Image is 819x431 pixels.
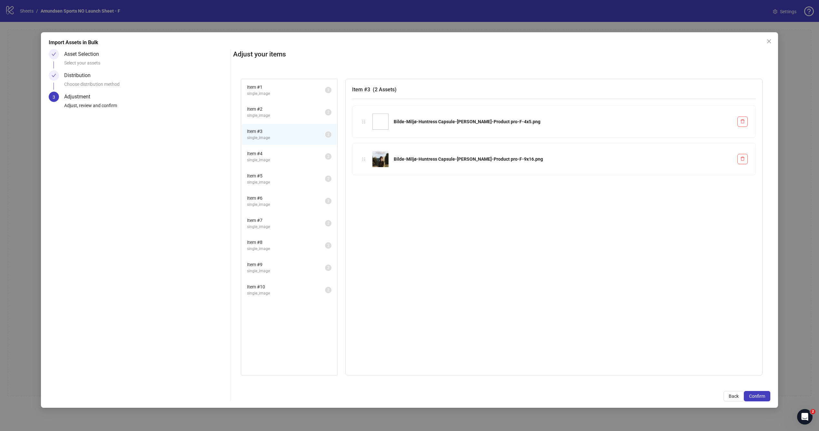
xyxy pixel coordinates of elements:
[52,52,56,56] span: check
[52,73,56,78] span: check
[247,283,325,290] span: Item # 10
[764,36,774,46] button: Close
[247,290,325,296] span: single_image
[233,49,770,60] h2: Adjust your items
[749,394,765,399] span: Confirm
[360,155,367,163] div: holder
[247,268,325,274] span: single_image
[327,266,330,270] span: 2
[372,114,389,130] img: Bilde-Miljø-Huntress Capsule-Skog-Product pro-F-4x5.png
[327,132,330,137] span: 2
[64,49,104,59] div: Asset Selection
[766,39,772,44] span: close
[64,92,95,102] div: Adjustment
[247,239,325,246] span: Item # 8
[64,102,228,113] div: Adjust, review and confirm
[352,85,756,94] h3: Item # 3
[327,110,330,115] span: 2
[247,105,325,113] span: Item # 2
[327,243,330,248] span: 2
[361,119,366,124] span: holder
[729,394,739,399] span: Back
[53,95,55,100] span: 3
[325,109,331,115] sup: 2
[325,131,331,138] sup: 2
[361,157,366,161] span: holder
[797,409,813,425] iframe: Intercom live chat
[49,39,770,46] div: Import Assets in Bulk
[325,198,331,204] sup: 2
[247,261,325,268] span: Item # 9
[327,288,330,292] span: 2
[247,224,325,230] span: single_image
[64,59,228,70] div: Select your assets
[325,242,331,249] sup: 2
[325,220,331,226] sup: 2
[325,265,331,271] sup: 2
[394,118,732,125] div: Bilde-Miljø-Huntress Capsule-[PERSON_NAME]-Product pro-F-4x5.png
[247,246,325,252] span: single_image
[325,153,331,160] sup: 2
[247,217,325,224] span: Item # 7
[327,199,330,203] span: 2
[394,155,732,163] div: Bilde-Miljø-Huntress Capsule-[PERSON_NAME]-Product pro-F-9x16.png
[744,391,770,401] button: Confirm
[737,116,748,127] button: Delete
[724,391,744,401] button: Back
[247,179,325,185] span: single_image
[64,81,228,92] div: Choose distribution method
[247,84,325,91] span: Item # 1
[325,87,331,93] sup: 2
[327,221,330,226] span: 2
[64,70,96,81] div: Distribution
[247,128,325,135] span: Item # 3
[372,151,389,167] img: Bilde-Miljø-Huntress Capsule-Skog-Product pro-F-9x16.png
[325,287,331,293] sup: 2
[247,172,325,179] span: Item # 5
[373,86,397,93] span: ( 2 Assets )
[325,175,331,182] sup: 2
[810,409,815,414] span: 2
[327,88,330,92] span: 2
[247,113,325,119] span: single_image
[740,156,745,161] span: delete
[247,195,325,202] span: Item # 6
[247,135,325,141] span: single_image
[740,119,745,124] span: delete
[247,91,325,97] span: single_image
[247,157,325,163] span: single_image
[360,118,367,125] div: holder
[327,154,330,159] span: 2
[247,202,325,208] span: single_image
[737,154,748,164] button: Delete
[247,150,325,157] span: Item # 4
[327,176,330,181] span: 2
